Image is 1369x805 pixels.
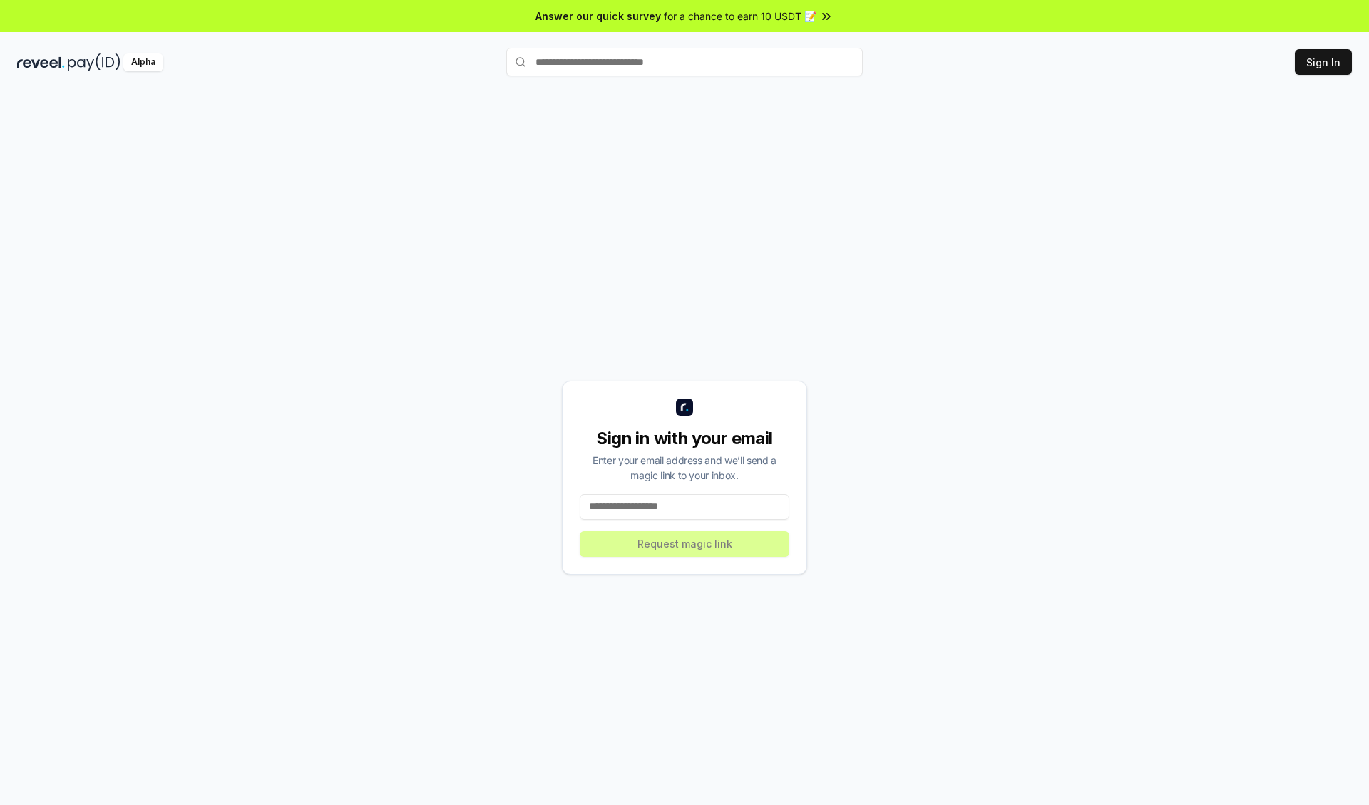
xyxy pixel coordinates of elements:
span: for a chance to earn 10 USDT 📝 [664,9,816,24]
img: reveel_dark [17,53,65,71]
div: Enter your email address and we’ll send a magic link to your inbox. [580,453,789,483]
img: pay_id [68,53,121,71]
div: Sign in with your email [580,427,789,450]
div: Alpha [123,53,163,71]
button: Sign In [1295,49,1352,75]
img: logo_small [676,399,693,416]
span: Answer our quick survey [535,9,661,24]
